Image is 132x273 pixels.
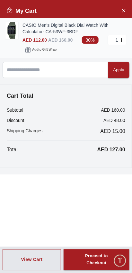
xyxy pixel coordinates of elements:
[5,22,18,39] img: ...
[64,249,129,271] button: Proceed to Checkout
[6,184,126,197] div: Find your dream watch—experts ready to assist!
[75,253,118,268] div: Proceed to Checkout
[113,254,127,268] div: Chat Widget
[82,36,99,44] span: 30%
[26,265,39,270] span: Home
[6,205,126,231] div: Chat with us now
[101,107,126,113] p: AED 160.00
[113,66,124,74] div: Apply
[22,37,47,43] span: AED 112.00
[101,127,125,135] span: AED 15.00
[108,62,129,78] button: Apply
[7,7,20,20] img: Company logo
[22,45,59,54] button: Addto Gift Wrap
[7,107,23,113] p: Subtotal
[48,37,73,43] span: AED 160.00
[119,5,129,15] button: Close Account
[7,91,125,100] h4: Cart Total
[7,117,24,124] p: Discount
[6,6,37,15] h2: My Cart
[66,250,132,272] div: Conversation
[1,250,64,272] div: Home
[7,146,18,154] p: Total
[7,127,42,135] p: Shipping Charges
[97,146,125,154] p: AED 127.00
[21,257,43,263] div: View Cart
[22,22,127,35] a: CASIO Men's Digital Black Dial Watch With Calculator- CA-53WF-3BDF
[84,265,113,270] span: Conversation
[103,117,125,124] p: AED 48.00
[114,37,119,43] p: 1
[3,249,61,271] button: View Cart
[6,168,121,180] div: Timehousecompany
[113,6,126,19] em: Minimize
[32,46,57,53] span: Add to Gift Wrap
[28,214,114,222] span: Chat with us now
